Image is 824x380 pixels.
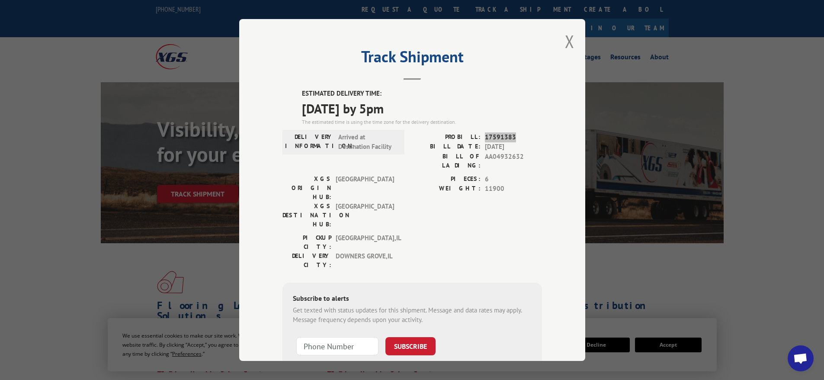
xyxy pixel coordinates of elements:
[412,142,481,152] label: BILL DATE:
[336,201,394,229] span: [GEOGRAPHIC_DATA]
[282,233,331,251] label: PICKUP CITY:
[485,132,542,142] span: 17591383
[282,251,331,269] label: DELIVERY CITY:
[336,251,394,269] span: DOWNERS GROVE , IL
[302,89,542,99] label: ESTIMATED DELIVERY TIME:
[282,51,542,67] h2: Track Shipment
[336,174,394,201] span: [GEOGRAPHIC_DATA]
[293,293,532,305] div: Subscribe to alerts
[485,142,542,152] span: [DATE]
[302,98,542,118] span: [DATE] by 5pm
[282,201,331,229] label: XGS DESTINATION HUB:
[293,361,308,369] strong: Note:
[412,151,481,170] label: BILL OF LADING:
[485,151,542,170] span: AA04932632
[282,174,331,201] label: XGS ORIGIN HUB:
[385,337,436,355] button: SUBSCRIBE
[302,118,542,126] div: The estimated time is using the time zone for the delivery destination.
[293,305,532,325] div: Get texted with status updates for this shipment. Message and data rates may apply. Message frequ...
[485,184,542,194] span: 11900
[285,132,334,151] label: DELIVERY INFORMATION:
[338,132,397,151] span: Arrived at Destination Facility
[412,184,481,194] label: WEIGHT:
[565,30,574,53] button: Close modal
[412,174,481,184] label: PIECES:
[788,345,814,371] a: Open chat
[336,233,394,251] span: [GEOGRAPHIC_DATA] , IL
[296,337,378,355] input: Phone Number
[485,174,542,184] span: 6
[412,132,481,142] label: PROBILL:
